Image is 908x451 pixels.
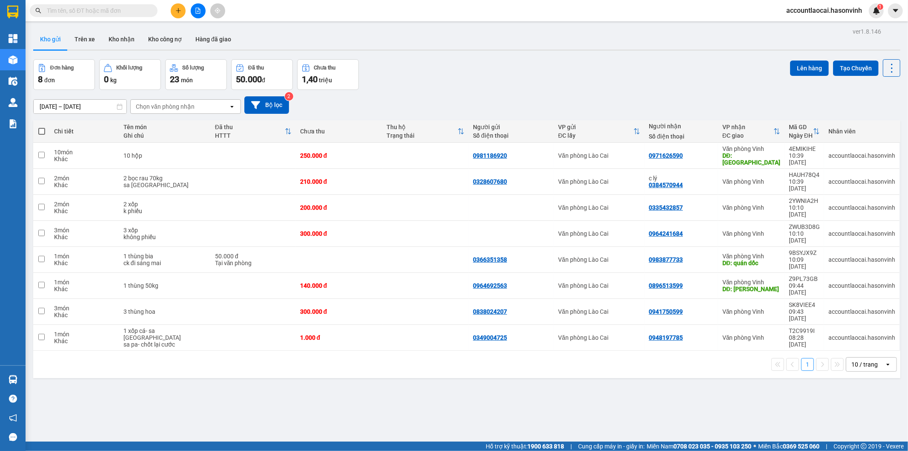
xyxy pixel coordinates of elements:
[387,132,458,139] div: Trạng thái
[300,334,378,341] div: 1.000 đ
[175,8,181,14] span: plus
[558,334,640,341] div: Văn phòng Lào Cai
[54,312,115,318] div: Khác
[801,358,814,371] button: 1
[649,204,683,211] div: 0335432857
[722,279,780,286] div: Văn phòng Vinh
[473,282,507,289] div: 0964692563
[171,3,186,18] button: plus
[647,442,751,451] span: Miền Nam
[211,120,296,143] th: Toggle SortBy
[828,204,895,211] div: accountlaocai.hasonvinh
[649,152,683,159] div: 0971626590
[231,59,293,90] button: Đã thu50.000đ
[649,175,714,182] div: c lý
[779,5,869,16] span: accountlaocai.hasonvinh
[828,308,895,315] div: accountlaocai.hasonvinh
[473,152,507,159] div: 0981186920
[789,145,820,152] div: 4EMIKIHE
[181,77,193,84] span: món
[54,156,115,162] div: Khác
[262,77,265,84] span: đ
[54,253,115,260] div: 1 món
[722,204,780,211] div: Văn phòng Vinh
[54,338,115,344] div: Khác
[104,74,109,84] span: 0
[785,120,824,143] th: Toggle SortBy
[789,132,813,139] div: Ngày ĐH
[195,8,201,14] span: file-add
[828,334,895,341] div: accountlaocai.hasonvinh
[873,7,880,14] img: icon-new-feature
[300,204,378,211] div: 200.000 đ
[382,120,469,143] th: Toggle SortBy
[210,3,225,18] button: aim
[718,120,785,143] th: Toggle SortBy
[789,178,820,192] div: 10:39 [DATE]
[34,100,126,113] input: Select a date range.
[473,132,550,139] div: Số điện thoại
[828,152,895,159] div: accountlaocai.hasonvinh
[722,253,780,260] div: Văn phòng Vinh
[50,65,74,71] div: Đơn hàng
[182,65,204,71] div: Số lượng
[473,334,507,341] div: 0349004725
[136,102,195,111] div: Chọn văn phòng nhận
[236,74,262,84] span: 50.000
[789,124,813,130] div: Mã GD
[790,61,829,76] button: Lên hàng
[285,92,293,101] sup: 2
[722,178,780,185] div: Văn phòng Vinh
[54,128,115,135] div: Chi tiết
[851,360,878,369] div: 10 / trang
[828,128,895,135] div: Nhân viên
[722,286,780,292] div: DĐ: HỒNG LĨNH
[300,152,378,159] div: 250.000 đ
[9,34,17,43] img: dashboard-icon
[123,182,206,188] div: sa pa
[722,334,780,341] div: Văn phòng Vinh
[123,234,206,240] div: không phiếu
[9,77,17,86] img: warehouse-icon
[123,208,206,214] div: k phiếu
[558,124,633,130] div: VP gửi
[789,204,820,218] div: 10:10 [DATE]
[54,227,115,234] div: 3 món
[558,308,640,315] div: Văn phòng Lào Cai
[47,6,147,15] input: Tìm tên, số ĐT hoặc mã đơn
[558,152,640,159] div: Văn phòng Lào Cai
[54,331,115,338] div: 1 món
[244,96,289,114] button: Bộ lọc
[229,103,235,110] svg: open
[215,132,285,139] div: HTTT
[649,256,683,263] div: 0983877733
[38,74,43,84] span: 8
[191,3,206,18] button: file-add
[826,442,827,451] span: |
[33,59,95,90] button: Đơn hàng8đơn
[649,334,683,341] div: 0948197785
[649,133,714,140] div: Số điện thoại
[123,308,206,315] div: 3 thùng hoa
[123,341,206,348] div: sa pa- chốt lại cước
[54,234,115,240] div: Khác
[9,414,17,422] span: notification
[387,124,458,130] div: Thu hộ
[9,55,17,64] img: warehouse-icon
[789,308,820,322] div: 09:43 [DATE]
[300,308,378,315] div: 300.000 đ
[649,308,683,315] div: 0941750599
[722,308,780,315] div: Văn phòng Vinh
[300,230,378,237] div: 300.000 đ
[722,260,780,266] div: DĐ: quán dốc
[722,152,780,166] div: DĐ: HÀ TĨNH
[9,395,17,403] span: question-circle
[33,29,68,49] button: Kho gửi
[170,74,179,84] span: 23
[558,132,633,139] div: ĐC lấy
[789,301,820,308] div: SK8VIEE4
[314,65,336,71] div: Chưa thu
[54,279,115,286] div: 1 món
[44,77,55,84] span: đơn
[722,145,780,152] div: Văn phòng Vinh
